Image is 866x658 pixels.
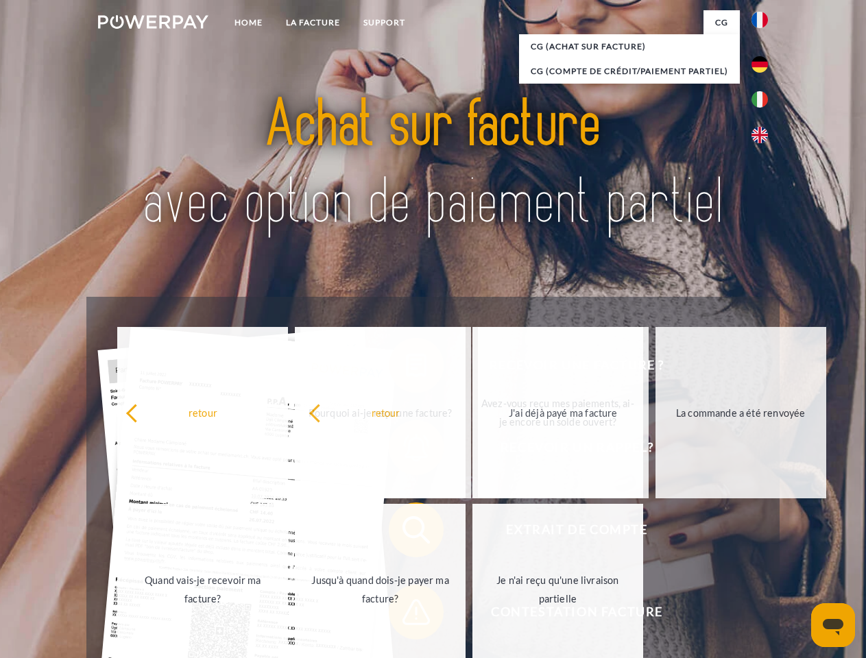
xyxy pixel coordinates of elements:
[223,10,274,35] a: Home
[352,10,417,35] a: Support
[751,12,768,28] img: fr
[274,10,352,35] a: LA FACTURE
[309,403,463,422] div: retour
[703,10,740,35] a: CG
[519,59,740,84] a: CG (Compte de crédit/paiement partiel)
[811,603,855,647] iframe: Bouton de lancement de la fenêtre de messagerie
[664,403,818,422] div: La commande a été renvoyée
[751,127,768,143] img: en
[303,571,457,608] div: Jusqu'à quand dois-je payer ma facture?
[751,56,768,73] img: de
[519,34,740,59] a: CG (achat sur facture)
[751,91,768,108] img: it
[131,66,735,263] img: title-powerpay_fr.svg
[486,403,640,422] div: J'ai déjà payé ma facture
[98,15,208,29] img: logo-powerpay-white.svg
[125,571,280,608] div: Quand vais-je recevoir ma facture?
[125,403,280,422] div: retour
[481,571,635,608] div: Je n'ai reçu qu'une livraison partielle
